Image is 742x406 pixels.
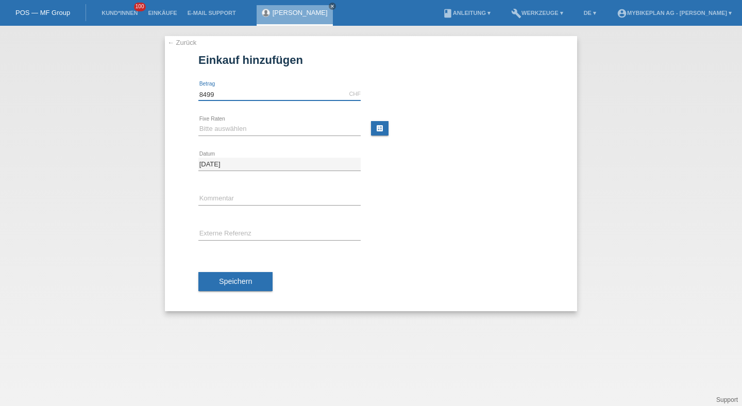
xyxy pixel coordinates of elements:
[273,9,328,16] a: [PERSON_NAME]
[511,8,521,19] i: build
[219,277,252,285] span: Speichern
[612,10,737,16] a: account_circleMybikeplan AG - [PERSON_NAME] ▾
[96,10,143,16] a: Kund*innen
[329,3,336,10] a: close
[182,10,241,16] a: E-Mail Support
[371,121,389,136] a: calculate
[506,10,568,16] a: buildWerkzeuge ▾
[134,3,146,11] span: 100
[330,4,335,9] i: close
[376,124,384,132] i: calculate
[198,272,273,292] button: Speichern
[579,10,601,16] a: DE ▾
[15,9,70,16] a: POS — MF Group
[167,39,196,46] a: ← Zurück
[443,8,453,19] i: book
[349,91,361,97] div: CHF
[143,10,182,16] a: Einkäufe
[716,396,738,403] a: Support
[617,8,627,19] i: account_circle
[437,10,496,16] a: bookAnleitung ▾
[198,54,544,66] h1: Einkauf hinzufügen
